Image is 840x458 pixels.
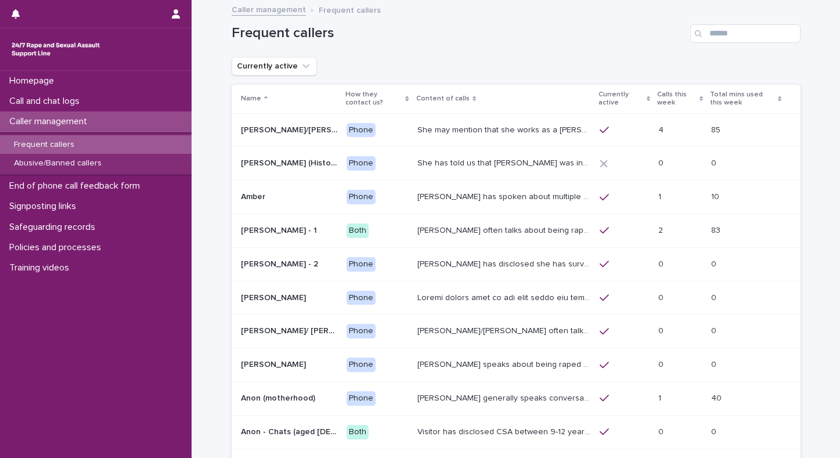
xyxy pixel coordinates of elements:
p: 0 [658,257,666,269]
p: 0 [711,425,719,437]
p: Anna/Emma often talks about being raped at gunpoint at the age of 13/14 by her ex-partner, aged 1... [417,324,593,336]
a: Caller management [232,2,306,16]
p: Abusive/Banned callers [5,158,111,168]
p: She has told us that Prince Andrew was involved with her abuse. Men from Hollywood (or 'Hollywood... [417,156,593,168]
tr: [PERSON_NAME] (Historic Plan)[PERSON_NAME] (Historic Plan) PhoneShe has told us that [PERSON_NAME... [232,147,801,181]
p: Homepage [5,75,63,86]
p: Currently active [599,88,644,110]
p: 0 [711,324,719,336]
tr: [PERSON_NAME] - 1[PERSON_NAME] - 1 Both[PERSON_NAME] often talks about being raped a night before... [232,214,801,247]
p: Amber [241,190,268,202]
p: Amy often talks about being raped a night before or 2 weeks ago or a month ago. She also makes re... [417,223,593,236]
tr: [PERSON_NAME]/[PERSON_NAME] (Anon/'I don't know'/'I can't remember')[PERSON_NAME]/[PERSON_NAME] (... [232,113,801,147]
p: 4 [658,123,666,135]
p: Caller generally speaks conversationally about many different things in her life and rarely speak... [417,391,593,403]
button: Currently active [232,57,317,75]
div: Both [347,223,369,238]
p: 1 [658,391,664,403]
p: [PERSON_NAME] - 1 [241,223,319,236]
p: Abbie/Emily (Anon/'I don't know'/'I can't remember') [241,123,340,135]
p: Visitor has disclosed CSA between 9-12 years of age involving brother in law who lifted them out ... [417,425,593,437]
p: Total mins used this week [710,88,775,110]
div: Phone [347,190,376,204]
input: Search [690,24,801,43]
tr: [PERSON_NAME] - 2[PERSON_NAME] - 2 Phone[PERSON_NAME] has disclosed she has survived two rapes, o... [232,247,801,281]
p: End of phone call feedback form [5,181,149,192]
p: She may mention that she works as a Nanny, looking after two children. Abbie / Emily has let us k... [417,123,593,135]
h1: Frequent callers [232,25,686,42]
tr: Anon (motherhood)Anon (motherhood) Phone[PERSON_NAME] generally speaks conversationally about man... [232,381,801,415]
p: 2 [658,223,665,236]
p: 0 [658,324,666,336]
p: 1 [658,190,664,202]
div: Phone [347,391,376,406]
p: Call and chat logs [5,96,89,107]
p: 40 [711,391,724,403]
div: Phone [347,257,376,272]
p: Andrew shared that he has been raped and beaten by a group of men in or near his home twice withi... [417,291,593,303]
p: 0 [658,291,666,303]
div: Phone [347,123,376,138]
p: Content of calls [416,92,470,105]
p: Policies and processes [5,242,110,253]
p: Amber has spoken about multiple experiences of sexual abuse. Amber told us she is now 18 (as of 0... [417,190,593,202]
div: Phone [347,324,376,338]
p: Anon - Chats (aged 16 -17) [241,425,340,437]
p: 83 [711,223,723,236]
img: rhQMoQhaT3yELyF149Cw [9,38,102,61]
p: Training videos [5,262,78,273]
p: 0 [711,291,719,303]
p: 0 [658,358,666,370]
p: [PERSON_NAME] (Historic Plan) [241,156,340,168]
div: Phone [347,358,376,372]
p: [PERSON_NAME] [241,291,308,303]
p: Caller speaks about being raped and abused by the police and her ex-husband of 20 years. She has ... [417,358,593,370]
p: 10 [711,190,722,202]
p: Frequent callers [319,3,381,16]
p: 0 [658,425,666,437]
div: Phone [347,156,376,171]
tr: Anon - Chats (aged [DEMOGRAPHIC_DATA])Anon - Chats (aged [DEMOGRAPHIC_DATA]) BothVisitor has disc... [232,415,801,449]
div: Phone [347,291,376,305]
p: Calls this week [657,88,697,110]
p: How they contact us? [345,88,402,110]
p: Caller management [5,116,96,127]
p: 0 [711,257,719,269]
p: Name [241,92,261,105]
tr: [PERSON_NAME][PERSON_NAME] Phone[PERSON_NAME] speaks about being raped and abused by the police a... [232,348,801,382]
p: 85 [711,123,723,135]
p: 0 [711,358,719,370]
tr: AmberAmber Phone[PERSON_NAME] has spoken about multiple experiences of [MEDICAL_DATA]. [PERSON_NA... [232,181,801,214]
p: Amy has disclosed she has survived two rapes, one in the UK and the other in Australia in 2013. S... [417,257,593,269]
p: [PERSON_NAME] [241,358,308,370]
p: [PERSON_NAME]/ [PERSON_NAME] [241,324,340,336]
tr: [PERSON_NAME]/ [PERSON_NAME][PERSON_NAME]/ [PERSON_NAME] Phone[PERSON_NAME]/[PERSON_NAME] often t... [232,315,801,348]
tr: [PERSON_NAME][PERSON_NAME] PhoneLoremi dolors amet co adi elit seddo eiu tempor in u labor et dol... [232,281,801,315]
p: 0 [658,156,666,168]
div: Both [347,425,369,439]
p: Signposting links [5,201,85,212]
p: Frequent callers [5,140,84,150]
p: 0 [711,156,719,168]
p: Anon (motherhood) [241,391,318,403]
p: [PERSON_NAME] - 2 [241,257,320,269]
p: Safeguarding records [5,222,104,233]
